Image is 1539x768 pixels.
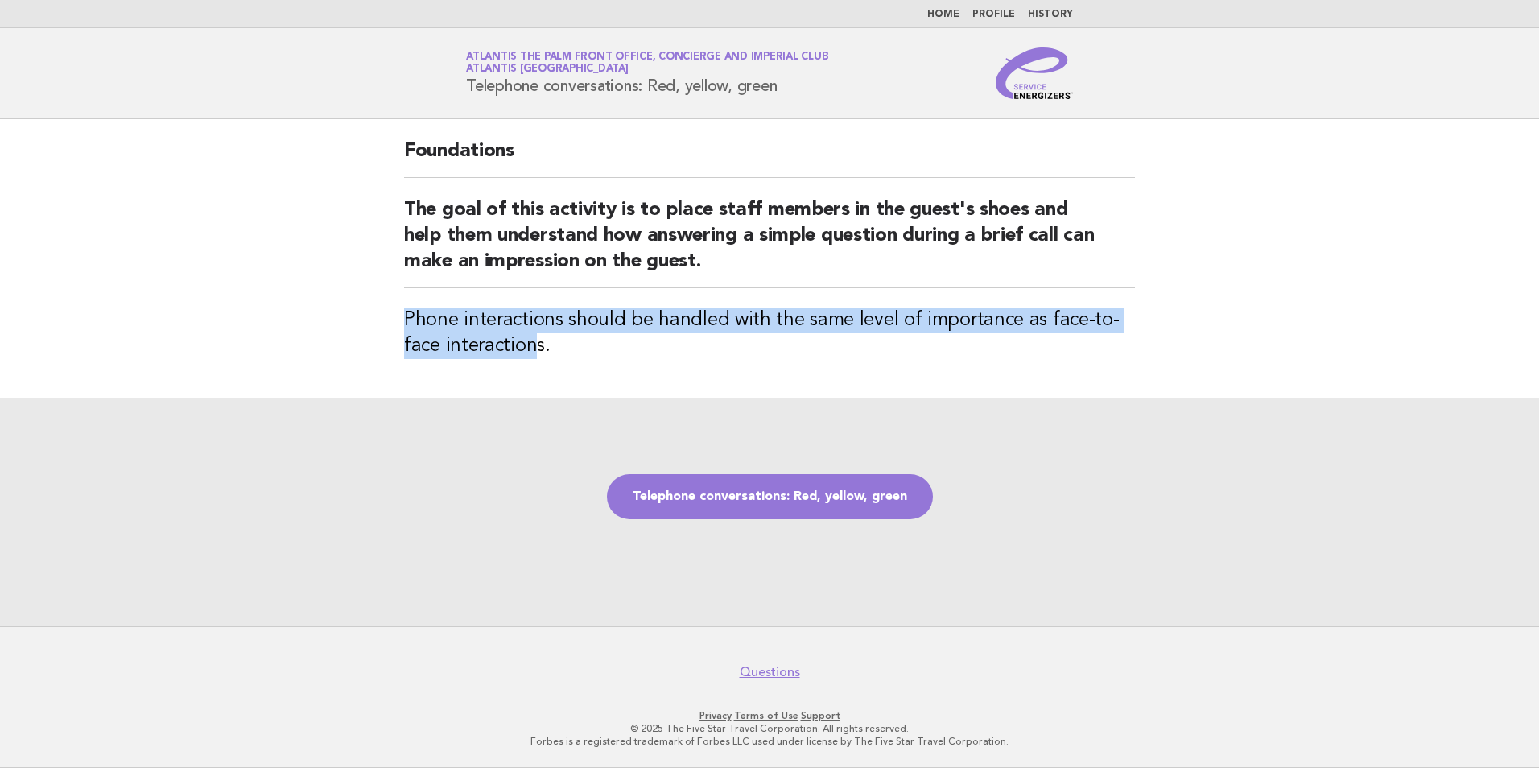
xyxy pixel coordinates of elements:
[277,735,1262,748] p: Forbes is a registered trademark of Forbes LLC used under license by The Five Star Travel Corpora...
[404,138,1135,178] h2: Foundations
[740,664,800,680] a: Questions
[466,64,629,75] span: Atlantis [GEOGRAPHIC_DATA]
[801,710,840,721] a: Support
[734,710,798,721] a: Terms of Use
[404,197,1135,288] h2: The goal of this activity is to place staff members in the guest's shoes and help them understand...
[972,10,1015,19] a: Profile
[466,52,828,94] h1: Telephone conversations: Red, yellow, green
[404,308,1135,359] h3: Phone interactions should be handled with the same level of importance as face-to-face interactions.
[927,10,959,19] a: Home
[996,47,1073,99] img: Service Energizers
[699,710,732,721] a: Privacy
[1028,10,1073,19] a: History
[277,709,1262,722] p: · ·
[607,474,933,519] a: Telephone conversations: Red, yellow, green
[277,722,1262,735] p: © 2025 The Five Star Travel Corporation. All rights reserved.
[466,52,828,74] a: Atlantis The Palm Front Office, Concierge and Imperial ClubAtlantis [GEOGRAPHIC_DATA]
